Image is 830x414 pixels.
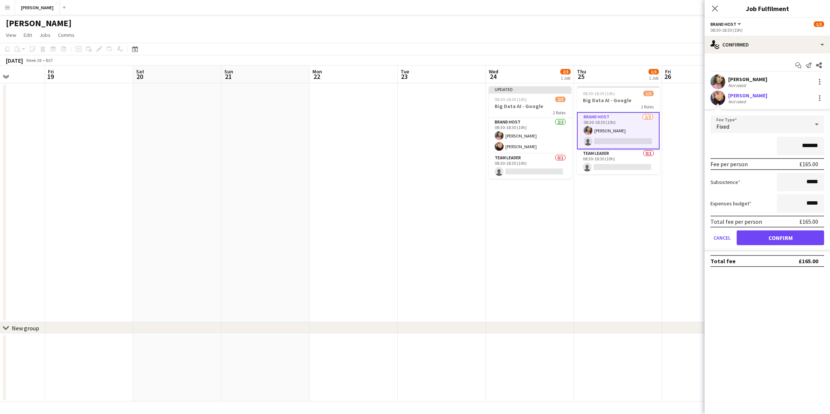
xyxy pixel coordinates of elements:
span: 08:30-18:30 (10h) [583,91,615,96]
button: [PERSON_NAME] [15,0,60,15]
span: Week 38 [24,58,43,63]
span: 26 [664,72,671,81]
span: 20 [135,72,144,81]
div: Total fee [710,257,736,265]
span: 24 [488,72,498,81]
span: Jobs [39,32,51,38]
span: 22 [311,72,322,81]
span: 1/3 [814,21,824,27]
span: 1/3 [649,69,659,74]
span: Fixed [716,123,729,130]
div: Updated [489,86,571,92]
a: Edit [21,30,35,40]
button: Brand Host [710,21,742,27]
div: 1 Job [561,75,570,81]
span: 2/3 [560,69,571,74]
button: Confirm [737,230,824,245]
span: Brand Host [710,21,736,27]
span: Thu [577,68,586,75]
span: Sat [136,68,144,75]
app-job-card: Updated08:30-18:30 (10h)2/3Big Data AI - Google2 RolesBrand Host2/208:30-18:30 (10h)[PERSON_NAME]... [489,86,571,179]
span: 1/3 [643,91,654,96]
a: Jobs [37,30,53,40]
app-card-role: Team Leader0/108:30-18:30 (10h) [577,149,660,174]
div: BST [46,58,53,63]
span: 2 Roles [553,110,566,115]
div: 1 Job [649,75,658,81]
span: 2 Roles [641,104,654,109]
span: Fri [665,68,671,75]
a: View [3,30,19,40]
div: 08:30-18:30 (10h) [710,27,824,33]
span: Fri [48,68,54,75]
span: Edit [24,32,32,38]
div: [PERSON_NAME] [728,92,767,99]
span: 19 [47,72,54,81]
div: Total fee per person [710,218,762,225]
span: 08:30-18:30 (10h) [495,97,527,102]
div: £165.00 [799,160,818,168]
label: Expenses budget [710,200,751,207]
span: 21 [223,72,233,81]
span: Wed [489,68,498,75]
div: Not rated [728,99,747,104]
div: Fee per person [710,160,748,168]
span: Mon [312,68,322,75]
app-job-card: 08:30-18:30 (10h)1/3Big Data AI - Google2 RolesBrand Host1/208:30-18:30 (10h)[PERSON_NAME] Team L... [577,86,660,174]
div: £165.00 [799,218,818,225]
div: Not rated [728,83,747,88]
span: 25 [576,72,586,81]
div: Confirmed [705,36,830,53]
h3: Big Data AI - Google [489,103,571,109]
app-card-role: Team Leader0/108:30-18:30 (10h) [489,154,571,179]
span: Comms [58,32,75,38]
app-card-role: Brand Host2/208:30-18:30 (10h)[PERSON_NAME][PERSON_NAME] [489,118,571,154]
span: 2/3 [555,97,566,102]
div: [DATE] [6,57,23,64]
h3: Job Fulfilment [705,4,830,13]
div: £165.00 [799,257,818,265]
span: View [6,32,16,38]
span: Sun [224,68,233,75]
span: Tue [401,68,409,75]
a: Comms [55,30,77,40]
button: Cancel [710,230,734,245]
span: 23 [400,72,409,81]
app-card-role: Brand Host1/208:30-18:30 (10h)[PERSON_NAME] [577,112,660,149]
label: Subsistence [710,179,740,185]
div: [PERSON_NAME] [728,76,767,83]
div: New group [12,324,39,332]
h3: Big Data AI - Google [577,97,660,104]
h1: [PERSON_NAME] [6,18,72,29]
